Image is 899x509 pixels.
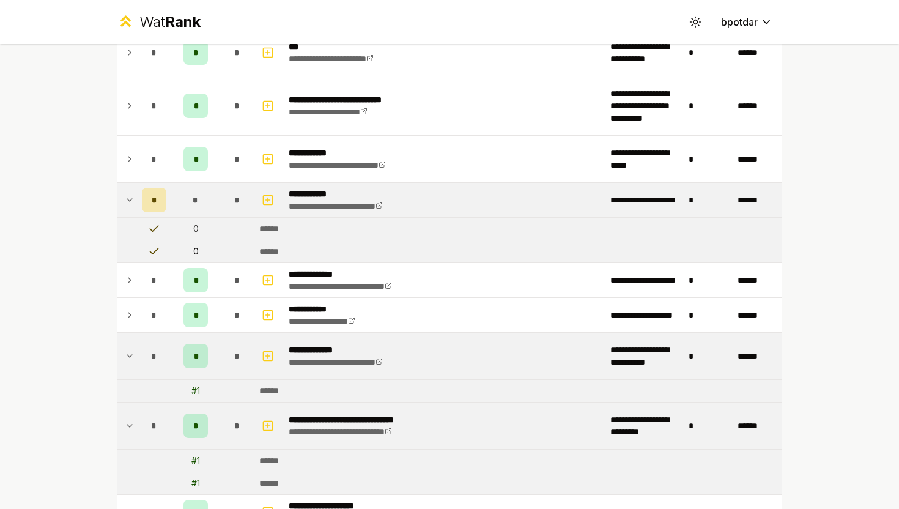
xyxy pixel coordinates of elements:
span: bpotdar [721,15,758,29]
div: # 1 [191,477,200,489]
td: 0 [171,218,220,240]
a: WatRank [117,12,201,32]
div: # 1 [191,385,200,397]
button: bpotdar [711,11,782,33]
div: # 1 [191,455,200,467]
td: 0 [171,240,220,262]
div: Wat [139,12,201,32]
span: Rank [165,13,201,31]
